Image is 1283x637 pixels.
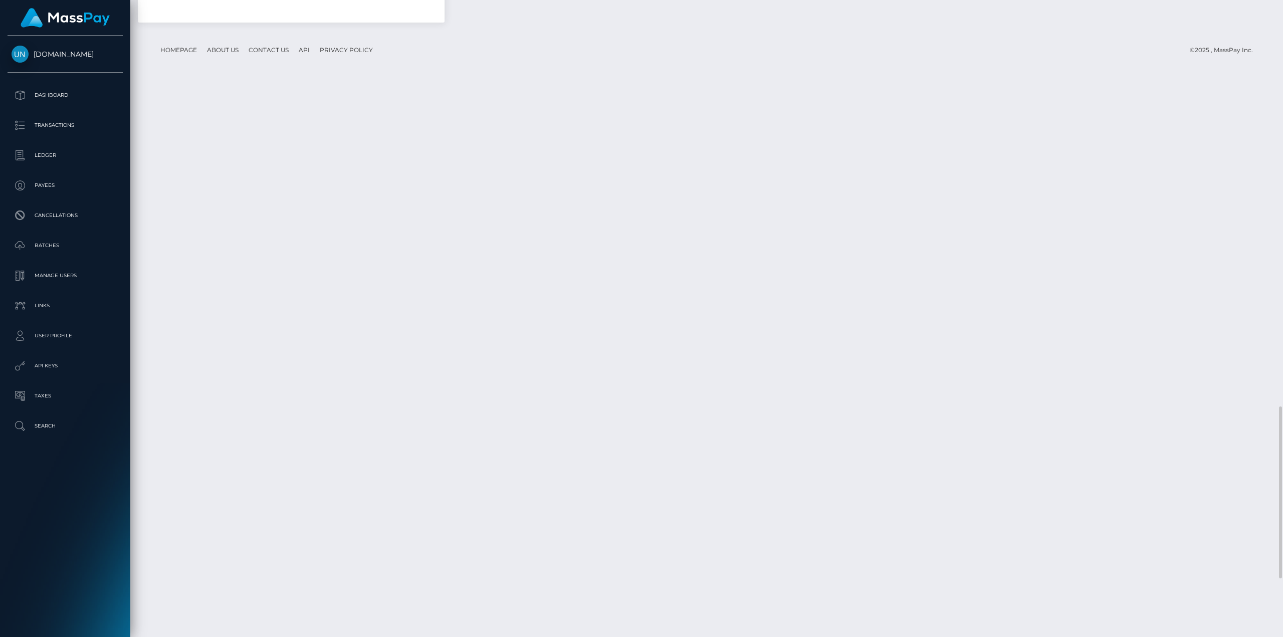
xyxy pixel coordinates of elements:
[8,263,123,288] a: Manage Users
[8,353,123,378] a: API Keys
[8,323,123,348] a: User Profile
[8,203,123,228] a: Cancellations
[8,173,123,198] a: Payees
[245,42,293,58] a: Contact Us
[8,293,123,318] a: Links
[12,148,119,163] p: Ledger
[8,233,123,258] a: Batches
[12,268,119,283] p: Manage Users
[8,383,123,408] a: Taxes
[8,83,123,108] a: Dashboard
[12,298,119,313] p: Links
[12,208,119,223] p: Cancellations
[203,42,243,58] a: About Us
[12,238,119,253] p: Batches
[12,388,119,403] p: Taxes
[12,118,119,133] p: Transactions
[12,418,119,434] p: Search
[21,8,110,28] img: MassPay Logo
[8,413,123,439] a: Search
[1190,45,1260,56] div: © 2025 , MassPay Inc.
[12,358,119,373] p: API Keys
[12,328,119,343] p: User Profile
[8,143,123,168] a: Ledger
[316,42,377,58] a: Privacy Policy
[12,178,119,193] p: Payees
[8,50,123,59] span: [DOMAIN_NAME]
[295,42,314,58] a: API
[156,42,201,58] a: Homepage
[12,46,29,63] img: Unlockt.me
[12,88,119,103] p: Dashboard
[8,113,123,138] a: Transactions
